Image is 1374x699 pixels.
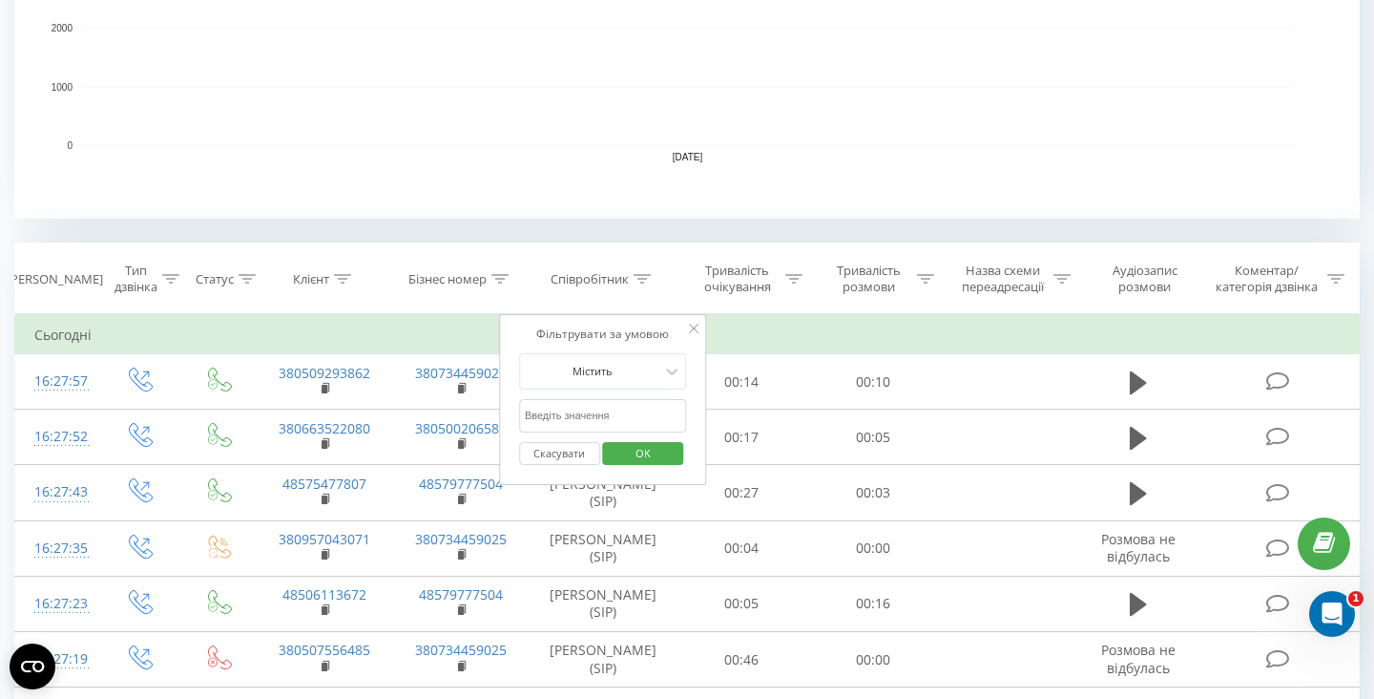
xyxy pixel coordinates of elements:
div: Бізнес номер [408,271,487,287]
td: 00:46 [677,632,808,688]
input: Введіть значення [519,399,687,433]
span: OK [616,438,670,468]
td: [PERSON_NAME] (SIP) [530,576,677,631]
div: 16:27:23 [34,585,80,623]
button: Скасувати [519,442,600,466]
button: OK [603,442,684,466]
div: Тип дзвінка [114,263,157,295]
text: [DATE] [673,152,703,162]
div: Коментар/категорія дзвінка [1211,263,1322,295]
div: Статус [196,271,234,287]
div: [PERSON_NAME] [7,271,103,287]
td: 00:16 [807,576,939,631]
td: 00:05 [807,410,939,465]
a: 380500206589 [415,419,507,437]
td: 00:14 [677,354,808,410]
td: 00:03 [807,465,939,520]
a: 380507556485 [279,641,370,659]
td: 00:05 [677,576,808,631]
span: 1 [1348,591,1364,606]
td: [PERSON_NAME] (SIP) [530,520,677,576]
text: 1000 [52,82,73,93]
a: 380663522080 [279,419,370,437]
td: Сьогодні [15,316,1360,354]
a: 48579777504 [419,585,503,604]
a: 380734459025 [415,364,507,382]
text: 2000 [52,23,73,33]
td: [PERSON_NAME] (SIP) [530,465,677,520]
span: Розмова не відбулась [1101,530,1176,565]
a: 48575477807 [282,475,366,493]
div: 16:27:19 [34,641,80,678]
td: 00:00 [807,632,939,688]
div: Фільтрувати за умовою [519,325,687,344]
div: Тривалість розмови [824,263,912,295]
a: 48579777504 [419,475,503,493]
a: 380509293862 [279,364,370,382]
iframe: Intercom live chat [1309,591,1355,637]
div: Клієнт [293,271,329,287]
td: 00:04 [677,520,808,576]
a: 48506113672 [282,585,366,604]
a: 380734459025 [415,641,507,659]
div: Аудіозапис розмови [1093,263,1197,295]
div: Співробітник [551,271,629,287]
a: 380734459025 [415,530,507,548]
td: [PERSON_NAME] (SIP) [530,632,677,688]
td: 00:27 [677,465,808,520]
div: 16:27:43 [34,474,80,511]
div: Тривалість очікування [694,263,781,295]
div: 16:27:35 [34,530,80,567]
button: Open CMP widget [10,644,55,689]
a: 380957043071 [279,530,370,548]
td: 00:00 [807,520,939,576]
div: Назва схеми переадресації [956,263,1049,295]
td: 00:17 [677,410,808,465]
text: 0 [67,140,73,151]
span: Розмова не відбулась [1101,641,1176,676]
div: 16:27:52 [34,418,80,455]
td: 00:10 [807,354,939,410]
div: 16:27:57 [34,363,80,400]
